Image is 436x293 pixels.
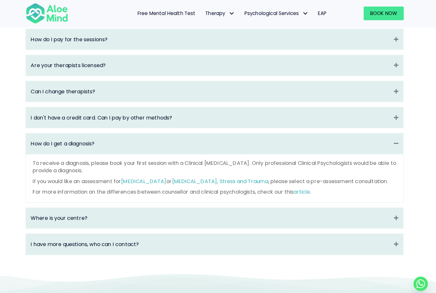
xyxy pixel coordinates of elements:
[176,174,270,181] a: [MEDICAL_DATA], Stress and Trauma
[394,60,398,68] i: Collapse
[33,3,74,24] img: Aloe mind Logo
[209,10,237,16] span: Therapy
[394,35,398,42] i: Collapse
[314,6,332,20] a: EAP
[302,9,311,18] span: Psychological Services: submenu
[40,156,396,171] p: To receive a diagnosis, please book your first session with a Clinical [MEDICAL_DATA]. Only profe...
[126,174,171,181] a: [MEDICAL_DATA]
[38,35,390,42] a: How do I pay for the sessions?
[394,235,398,243] i: Collapse
[40,184,396,192] p: For more information on the differences between counsellor and clinical psychologists, check our ...
[138,6,204,20] a: Free Mental Health Test
[394,210,398,217] i: Collapse
[83,6,332,20] nav: Menu
[394,112,398,119] i: Collapse
[413,271,427,285] a: Whatsapp
[242,6,314,20] a: Psychological ServicesPsychological Services: submenu
[38,60,390,68] a: Are your therapists licensed?
[40,174,396,181] p: If you would like an assessment for or , please select a pre-assessment consultation.
[38,235,390,243] a: I have more questions, who can I contact?
[38,112,390,119] a: I don't have a credit card. Can I pay by other methods?
[38,137,390,144] a: How do I get a diagnosis?
[394,86,398,93] i: Collapse
[247,10,310,16] span: Psychological Services
[295,184,312,192] a: article
[230,9,239,18] span: Therapy: submenu
[370,10,397,16] span: Book Now
[38,86,390,93] a: Can I change therapists?
[38,210,390,217] a: Where is your centre?
[204,6,242,20] a: TherapyTherapy: submenu
[364,6,403,20] a: Book Now
[142,10,199,16] span: Free Mental Health Test
[394,137,398,144] i: Collapse
[319,10,327,16] span: EAP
